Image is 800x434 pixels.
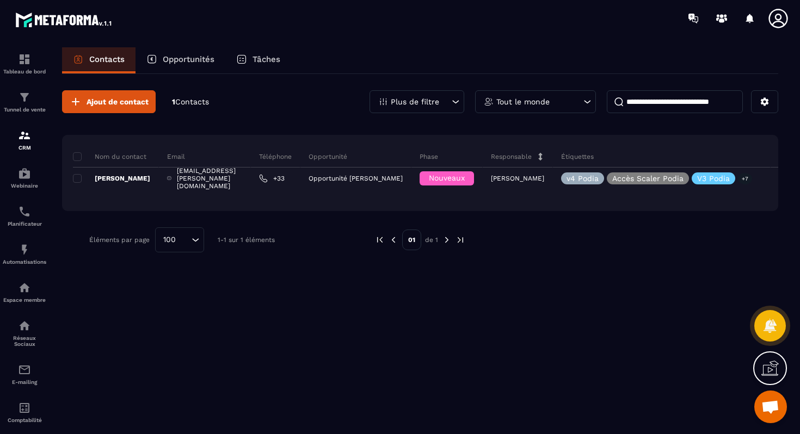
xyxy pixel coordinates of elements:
[73,152,146,161] p: Nom du contact
[18,319,31,332] img: social-network
[225,47,291,73] a: Tâches
[89,54,125,64] p: Contacts
[259,174,285,183] a: +33
[3,83,46,121] a: formationformationTunnel de vente
[3,393,46,431] a: accountantaccountantComptabilité
[73,174,150,183] p: [PERSON_NAME]
[159,234,180,246] span: 100
[420,152,438,161] p: Phase
[180,234,189,246] input: Search for option
[3,259,46,265] p: Automatisations
[612,175,684,182] p: Accès Scaler Podia
[172,97,209,107] p: 1
[18,363,31,376] img: email
[429,173,465,182] span: Nouveaux
[253,54,280,64] p: Tâches
[15,10,113,29] img: logo
[259,152,292,161] p: Téléphone
[18,401,31,414] img: accountant
[3,69,46,75] p: Tableau de bord
[155,227,204,252] div: Search for option
[3,355,46,393] a: emailemailE-mailing
[18,281,31,294] img: automations
[3,221,46,227] p: Planificateur
[3,121,46,159] a: formationformationCRM
[456,235,465,245] img: next
[18,205,31,218] img: scheduler
[18,129,31,142] img: formation
[561,152,594,161] p: Étiquettes
[491,152,532,161] p: Responsable
[3,273,46,311] a: automationsautomationsEspace membre
[3,235,46,273] a: automationsautomationsAutomatisations
[425,235,438,244] p: de 1
[62,90,156,113] button: Ajout de contact
[3,335,46,347] p: Réseaux Sociaux
[3,311,46,355] a: social-networksocial-networkRéseaux Sociaux
[18,53,31,66] img: formation
[697,175,730,182] p: V3 Podia
[18,91,31,104] img: formation
[62,47,136,73] a: Contacts
[567,175,599,182] p: v4 Podia
[3,297,46,303] p: Espace membre
[167,152,185,161] p: Email
[3,379,46,385] p: E-mailing
[163,54,214,64] p: Opportunités
[18,167,31,180] img: automations
[738,173,752,184] p: +7
[3,417,46,423] p: Comptabilité
[391,98,439,106] p: Plus de filtre
[3,159,46,197] a: automationsautomationsWebinaire
[754,390,787,423] a: Ouvrir le chat
[87,96,149,107] span: Ajout de contact
[3,107,46,113] p: Tunnel de vente
[375,235,385,245] img: prev
[309,152,347,161] p: Opportunité
[89,236,150,244] p: Éléments par page
[136,47,225,73] a: Opportunités
[442,235,452,245] img: next
[3,45,46,83] a: formationformationTableau de bord
[218,236,275,244] p: 1-1 sur 1 éléments
[496,98,550,106] p: Tout le monde
[309,175,403,182] p: Opportunité [PERSON_NAME]
[491,175,544,182] p: [PERSON_NAME]
[175,97,209,106] span: Contacts
[18,243,31,256] img: automations
[3,145,46,151] p: CRM
[3,183,46,189] p: Webinaire
[389,235,398,245] img: prev
[3,197,46,235] a: schedulerschedulerPlanificateur
[402,230,421,250] p: 01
